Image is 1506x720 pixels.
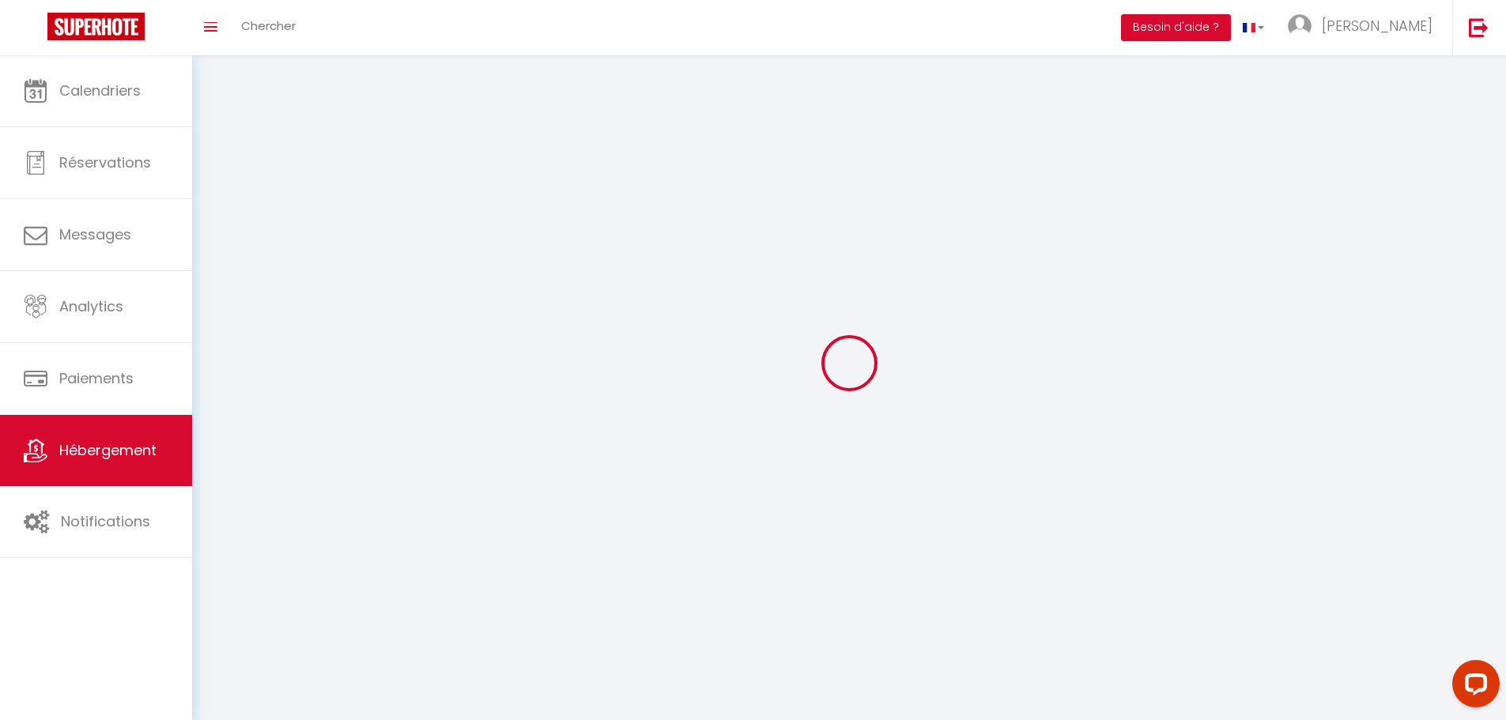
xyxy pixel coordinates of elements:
[241,17,296,34] span: Chercher
[1121,14,1231,41] button: Besoin d'aide ?
[59,440,157,460] span: Hébergement
[59,296,123,316] span: Analytics
[59,368,134,388] span: Paiements
[1469,17,1489,37] img: logout
[59,153,151,172] span: Réservations
[59,224,131,244] span: Messages
[61,511,150,531] span: Notifications
[1322,16,1432,36] span: [PERSON_NAME]
[59,81,141,100] span: Calendriers
[1440,654,1506,720] iframe: LiveChat chat widget
[47,13,145,40] img: Super Booking
[1288,14,1312,38] img: ...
